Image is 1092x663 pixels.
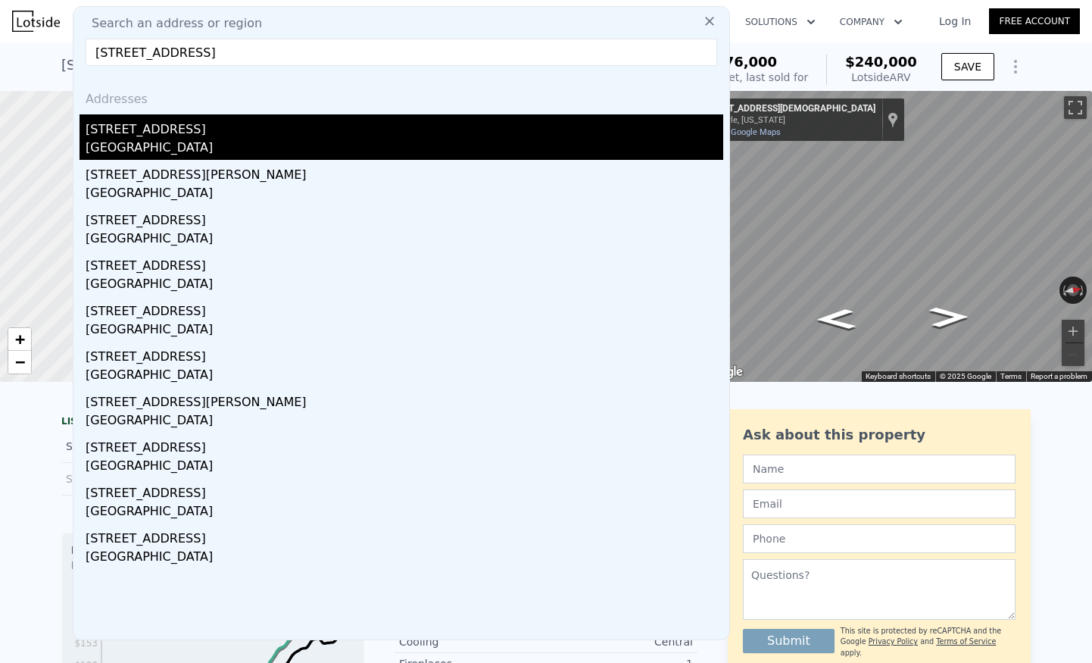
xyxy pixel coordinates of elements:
[940,372,991,380] span: © 2025 Google
[743,524,1016,553] input: Phone
[1062,320,1084,342] button: Zoom in
[841,626,1016,658] div: This site is protected by reCAPTCHA and the Google and apply.
[1059,277,1068,304] button: Rotate counterclockwise
[1062,343,1084,366] button: Zoom out
[71,543,354,558] div: Median Sale
[1064,96,1087,119] button: Toggle fullscreen view
[699,127,781,137] a: View on Google Maps
[913,302,986,333] path: Go North, Church St
[15,352,25,371] span: −
[12,11,60,32] img: Lotside
[845,54,917,70] span: $240,000
[989,8,1080,34] a: Free Account
[86,524,723,548] div: [STREET_ADDRESS]
[399,634,546,649] div: Cooling
[86,205,723,230] div: [STREET_ADDRESS]
[86,230,723,251] div: [GEOGRAPHIC_DATA]
[828,8,915,36] button: Company
[743,424,1016,446] div: Ask about this property
[8,328,31,351] a: Zoom in
[86,251,723,275] div: [STREET_ADDRESS]
[941,53,994,80] button: SAVE
[888,111,898,128] a: Show location on map
[86,160,723,184] div: [STREET_ADDRESS][PERSON_NAME]
[866,371,931,382] button: Keyboard shortcuts
[743,489,1016,518] input: Email
[86,387,723,411] div: [STREET_ADDRESS][PERSON_NAME]
[684,70,808,85] div: Off Market, last sold for
[66,436,201,456] div: Sold
[86,39,717,66] input: Enter an address, city, region, neighborhood or zip code
[86,296,723,321] div: [STREET_ADDRESS]
[799,304,872,334] path: Go South, Church St
[74,638,98,649] tspan: $153
[86,139,723,160] div: [GEOGRAPHIC_DATA]
[1031,372,1087,380] a: Report a problem
[715,54,777,70] span: $76,000
[1000,372,1022,380] a: Terms (opens in new tab)
[733,8,828,36] button: Solutions
[743,455,1016,483] input: Name
[66,469,201,489] div: Sold
[743,629,835,653] button: Submit
[936,637,996,646] a: Terms of Service
[80,78,723,114] div: Addresses
[869,637,918,646] a: Privacy Policy
[86,275,723,296] div: [GEOGRAPHIC_DATA]
[86,502,723,524] div: [GEOGRAPHIC_DATA]
[86,457,723,478] div: [GEOGRAPHIC_DATA]
[86,342,723,366] div: [STREET_ADDRESS]
[86,478,723,502] div: [STREET_ADDRESS]
[8,351,31,374] a: Zoom out
[693,91,1092,382] div: Map
[86,433,723,457] div: [STREET_ADDRESS]
[61,415,364,430] div: LISTING & SALE HISTORY
[80,14,262,33] span: Search an address or region
[546,634,693,649] div: Central
[699,115,875,125] div: Albemarle, [US_STATE]
[86,114,723,139] div: [STREET_ADDRESS]
[15,330,25,349] span: +
[921,14,989,29] a: Log In
[1079,277,1087,304] button: Rotate clockwise
[86,321,723,342] div: [GEOGRAPHIC_DATA]
[1059,282,1087,298] button: Reset the view
[86,548,723,569] div: [GEOGRAPHIC_DATA]
[86,366,723,387] div: [GEOGRAPHIC_DATA]
[61,55,506,76] div: [STREET_ADDRESS][DEMOGRAPHIC_DATA] , Albemarle , NC 28001
[71,558,213,582] div: Price per Square Foot
[845,70,917,85] div: Lotside ARV
[699,103,875,115] div: [STREET_ADDRESS][DEMOGRAPHIC_DATA]
[693,91,1092,382] div: Street View
[1000,52,1031,82] button: Show Options
[86,184,723,205] div: [GEOGRAPHIC_DATA]
[86,411,723,433] div: [GEOGRAPHIC_DATA]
